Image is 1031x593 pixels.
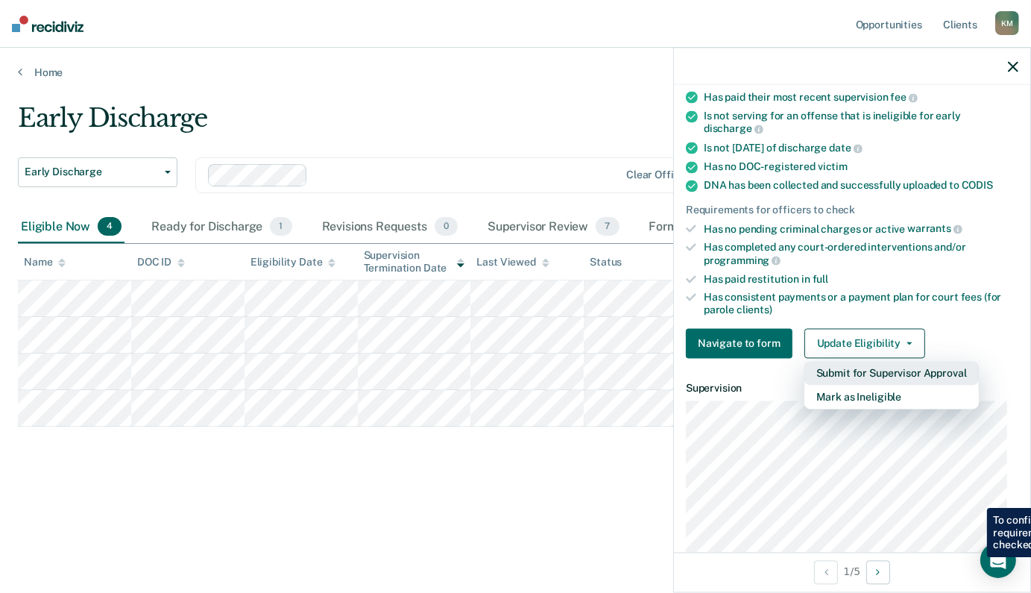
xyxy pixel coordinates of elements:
[804,362,979,386] button: Submit for Supervisor Approval
[319,211,461,244] div: Revisions Requests
[12,16,83,32] img: Recidiviz
[891,92,918,104] span: fee
[686,329,792,359] button: Navigate to form
[866,560,890,584] button: Next Opportunity
[686,329,798,359] a: Navigate to form link
[804,329,925,359] button: Update Eligibility
[270,217,291,236] span: 1
[626,169,695,181] div: Clear officers
[995,11,1019,35] div: K M
[704,254,781,266] span: programming
[814,560,838,584] button: Previous Opportunity
[18,211,124,244] div: Eligible Now
[686,383,1018,395] dt: Supervision
[137,256,185,269] div: DOC ID
[98,217,122,236] span: 4
[704,273,1018,286] div: Has paid restitution in
[18,66,1013,79] a: Home
[476,256,549,269] div: Last Viewed
[18,103,791,145] div: Early Discharge
[596,217,619,236] span: 7
[813,273,828,285] span: full
[704,242,1018,267] div: Has completed any court-ordered interventions and/or
[704,142,1018,155] div: Is not [DATE] of discharge
[737,304,772,316] span: clients)
[704,292,1018,317] div: Has consistent payments or a payment plan for court fees (for parole
[962,179,993,191] span: CODIS
[435,217,458,236] span: 0
[704,110,1018,135] div: Is not serving for an offense that is ineligible for early
[704,179,1018,192] div: DNA has been collected and successfully uploaded to
[686,204,1018,216] div: Requirements for officers to check
[250,256,336,269] div: Eligibility Date
[646,211,778,244] div: Forms Submitted
[24,256,66,269] div: Name
[818,160,848,172] span: victim
[829,142,862,154] span: date
[704,160,1018,173] div: Has no DOC-registered
[907,223,962,235] span: warrants
[804,386,979,410] button: Mark as Ineligible
[980,542,1016,578] div: Open Intercom Messenger
[590,256,622,269] div: Status
[704,91,1018,104] div: Has paid their most recent supervision
[25,166,159,178] span: Early Discharge
[148,211,294,244] div: Ready for Discharge
[704,222,1018,236] div: Has no pending criminal charges or active
[704,123,763,135] span: discharge
[674,552,1030,592] div: 1 / 5
[364,249,465,274] div: Supervision Termination Date
[485,211,622,244] div: Supervisor Review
